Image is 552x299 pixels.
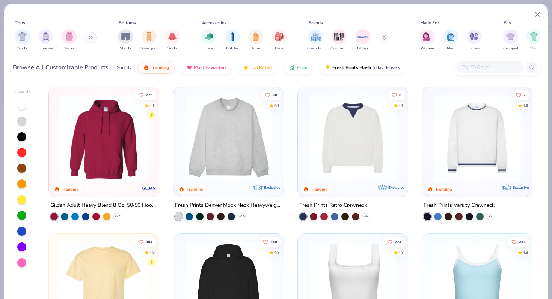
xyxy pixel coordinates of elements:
button: filter button [307,29,324,51]
button: filter button [15,29,30,51]
span: Slim [530,46,538,51]
button: Like [134,90,156,100]
span: + 3 [489,214,492,219]
input: Try "T-Shirt" [461,63,519,72]
span: Fresh Prints [307,46,324,51]
button: filter button [248,29,263,51]
span: Shirts [17,46,27,51]
button: Like [512,90,529,100]
div: filter for Bags [272,29,287,51]
button: Trending [137,61,175,74]
span: Skirts [167,46,177,51]
button: filter button [38,29,53,51]
img: Comfort Colors Image [333,31,345,42]
button: Top Rated [237,61,278,74]
span: 304 [146,240,152,244]
img: Shorts Image [121,32,130,41]
button: Like [261,90,281,100]
div: Fresh Prints Retro Crewneck [299,201,367,210]
img: Unisex Image [470,32,478,41]
img: Sweatpants Image [145,32,153,41]
div: filter for Cropped [503,29,518,51]
div: filter for Unisex [467,29,482,51]
img: Hoodies Image [42,32,50,41]
img: Cropped Image [506,32,515,41]
img: Bags Image [275,32,283,41]
button: filter button [467,29,482,51]
div: 4.8 [523,250,528,256]
img: a90f7c54-8796-4cb2-9d6e-4e9644cfe0fe [276,94,371,182]
div: filter for Bottles [225,29,240,51]
button: filter button [272,29,287,51]
button: filter button [62,29,77,51]
span: Sweatpants [140,46,158,51]
span: Exclusive [388,185,404,190]
img: Gildan logo [142,181,157,196]
div: filter for Tanks [62,29,77,51]
span: Unisex [469,46,480,51]
div: Gildan Adult Heavy Blend 8 Oz. 50/50 Hooded Sweatshirt [50,201,157,210]
button: Like [388,90,405,100]
span: + 10 [239,214,244,219]
img: Hats Image [205,32,213,41]
span: Price [297,64,308,70]
div: filter for Women [420,29,435,51]
div: 4.8 [398,250,404,256]
img: Skirts Image [168,32,177,41]
div: Bottoms [119,19,136,26]
div: Fresh Prints Denver Mock Neck Heavyweight Sweatshirt [175,201,282,210]
span: Hats [205,46,213,51]
div: filter for Fresh Prints [307,29,324,51]
span: Trending [151,64,169,70]
div: filter for Men [443,29,458,51]
span: 90 [272,93,277,97]
span: Cropped [503,46,518,51]
div: 4.6 [398,103,404,108]
span: Men [447,46,454,51]
div: 4.6 [523,103,528,108]
button: filter button [420,29,435,51]
button: filter button [503,29,518,51]
img: Fresh Prints Image [310,31,321,42]
div: Made For [420,19,439,26]
div: Fits [504,19,511,26]
button: filter button [526,29,541,51]
img: Bottles Image [228,32,237,41]
img: 230d1666-f904-4a08-b6b8-0d22bf50156f [400,94,495,182]
div: Tops [15,19,25,26]
div: Fresh Prints Varsity Crewneck [424,201,495,210]
span: Exclusive [513,185,529,190]
span: Bags [275,46,284,51]
button: Like [259,237,281,247]
img: f5d85501-0dbb-4ee4-b115-c08fa3845d83 [181,94,276,182]
img: Shirts Image [18,32,27,41]
div: Brands [309,19,323,26]
img: most_fav.gif [186,64,192,70]
button: Like [508,237,529,247]
span: 225 [146,93,152,97]
img: flash.gif [325,64,331,70]
span: Tanks [65,46,74,51]
span: 248 [270,240,277,244]
span: 7 [523,93,526,97]
img: Totes Image [252,32,260,41]
div: filter for Slim [526,29,541,51]
div: 4.8 [274,103,279,108]
span: 241 [519,240,526,244]
div: Sort By [117,64,131,71]
div: 4.8 [149,103,155,108]
div: filter for Hats [201,29,216,51]
img: 3abb6cdb-110e-4e18-92a0-dbcd4e53f056 [305,94,400,182]
span: 274 [395,240,401,244]
img: Men Image [446,32,455,41]
span: 5 day delivery [373,63,400,72]
button: Like [134,237,156,247]
img: Women Image [423,32,431,41]
button: filter button [225,29,240,51]
div: filter for Skirts [165,29,180,51]
span: + 37 [115,214,120,219]
button: Most Favorited [181,61,231,74]
img: trending.gif [143,64,149,70]
div: filter for Hoodies [38,29,53,51]
img: 01756b78-01f6-4cc6-8d8a-3c30c1a0c8ac [56,94,151,182]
